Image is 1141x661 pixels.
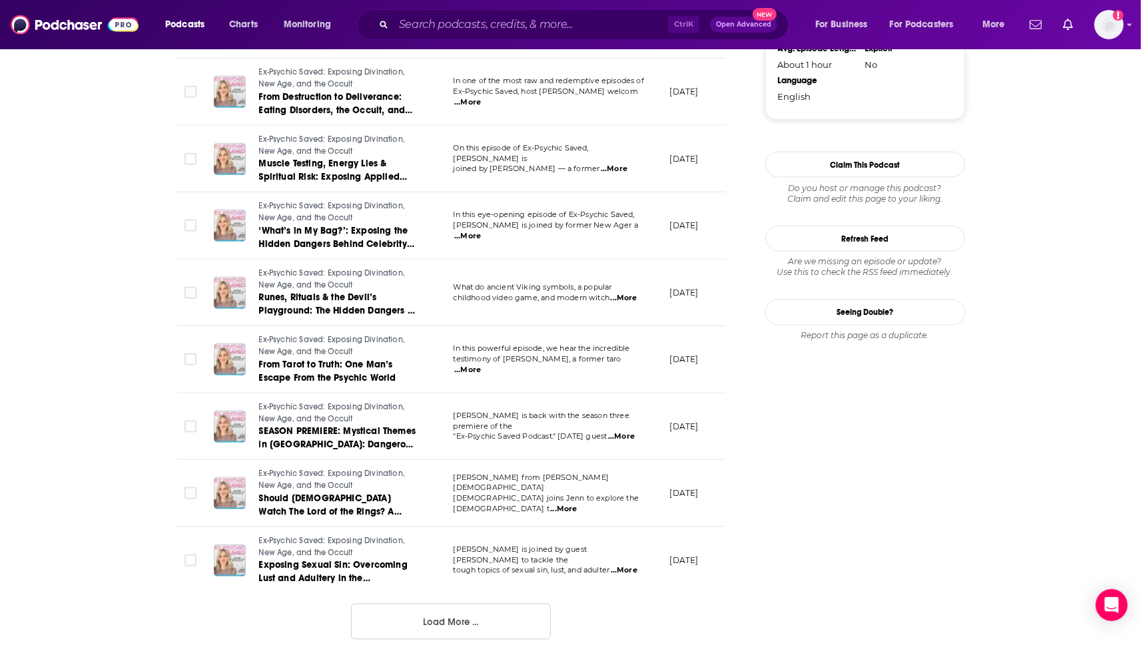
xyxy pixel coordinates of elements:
[259,401,419,425] a: Ex-Psychic Saved: Exposing Divination, New Age, and the Occult
[973,14,1022,35] button: open menu
[670,421,699,432] p: [DATE]
[259,91,413,142] span: From Destruction to Deliverance: Eating Disorders, the Occult, and Finding True Freedom in [DEMOG...
[185,421,196,433] span: Toggle select row
[1113,10,1124,21] svg: Add a profile image
[284,15,331,34] span: Monitoring
[765,183,965,204] div: Claim and edit this page to your liking.
[778,75,857,86] div: Language
[259,291,419,318] a: Runes, Rituals & the Devil’s Playground: The Hidden Dangers of 'Innocent' Games
[778,59,857,70] div: About 1 hour
[259,157,419,184] a: Muscle Testing, Energy Lies & Spiritual Risk: Exposing Applied Kinesiology
[670,554,699,566] p: [DATE]
[259,558,419,585] a: Exposing Sexual Sin: Overcoming Lust and Adultery in the [DEMOGRAPHIC_DATA]
[1094,10,1124,39] img: User Profile
[454,164,600,173] span: joined by [PERSON_NAME] — a former
[259,292,416,330] span: Runes, Rituals & the Devil’s Playground: The Hidden Dangers of 'Innocent' Games
[185,487,196,499] span: Toggle select row
[454,76,644,85] span: In one of the most raw and redemptive episodes of
[454,473,609,493] span: [PERSON_NAME] from [PERSON_NAME][DEMOGRAPHIC_DATA]
[454,343,630,353] span: In this powerful episode, we hear the incredible
[259,559,408,597] span: Exposing Sexual Sin: Overcoming Lust and Adultery in the [DEMOGRAPHIC_DATA]
[454,431,607,441] span: "Ex-Psychic Saved Podcast." [DATE] guest
[259,358,419,385] a: From Tarot to Truth: One Man’s Escape From the Psychic World
[274,14,348,35] button: open menu
[259,535,419,558] a: Ex-Psychic Saved: Exposing Divination, New Age, and the Occult
[185,353,196,365] span: Toggle select row
[454,493,639,513] span: [DEMOGRAPHIC_DATA] joins Jenn to explore the [DEMOGRAPHIC_DATA] t
[454,365,481,375] span: ...More
[454,87,638,96] span: Ex-Psychic Saved, host [PERSON_NAME] welcom
[765,183,965,194] span: Do you host or manage this podcast?
[611,293,637,304] span: ...More
[351,604,551,640] button: Load More ...
[259,201,406,222] span: Ex-Psychic Saved: Exposing Divination, New Age, and the Occult
[670,287,699,298] p: [DATE]
[185,220,196,232] span: Toggle select row
[765,300,965,326] a: Seeing Double?
[259,468,419,491] a: Ex-Psychic Saved: Exposing Divination, New Age, and the Occult
[185,153,196,165] span: Toggle select row
[259,91,419,117] a: From Destruction to Deliverance: Eating Disorders, the Occult, and Finding True Freedom in [DEMOG...
[185,287,196,299] span: Toggle select row
[765,257,965,278] div: Are we missing an episode or update? Use this to check the RSS feed immediately.
[259,67,419,90] a: Ex-Psychic Saved: Exposing Divination, New Age, and the Occult
[881,14,973,35] button: open menu
[454,97,481,108] span: ...More
[259,268,419,291] a: Ex-Psychic Saved: Exposing Divination, New Age, and the Occult
[165,15,204,34] span: Podcasts
[454,545,587,564] span: [PERSON_NAME] is joined by guest [PERSON_NAME] to tackle the
[454,210,635,219] span: In this eye-opening episode of Ex-Psychic Saved,
[670,487,699,499] p: [DATE]
[765,331,965,341] div: Report this page as a duplicate.
[806,14,885,35] button: open menu
[259,493,402,531] span: Should [DEMOGRAPHIC_DATA] Watch The Lord of the Rings? A Deep Dive into Faith & Fantasy
[710,17,777,33] button: Open AdvancedNew
[259,536,406,557] span: Ex-Psychic Saved: Exposing Divination, New Age, and the Occult
[11,12,139,37] img: Podchaser - Follow, Share and Rate Podcasts
[1094,10,1124,39] button: Show profile menu
[608,431,635,442] span: ...More
[259,425,419,451] a: SEASON PREMIERE: Mystical Themes in [GEOGRAPHIC_DATA]: Dangerous Astrology and Tarot in [DATE] To...
[259,335,406,356] span: Ex-Psychic Saved: Exposing Divination, New Age, and the Occult
[753,8,777,21] span: New
[259,134,419,157] a: Ex-Psychic Saved: Exposing Divination, New Age, and the Occult
[611,565,637,576] span: ...More
[865,59,944,70] div: No
[765,226,965,252] button: Refresh Feed
[259,67,406,89] span: Ex-Psychic Saved: Exposing Divination, New Age, and the Occult
[259,425,416,477] span: SEASON PREMIERE: Mystical Themes in [GEOGRAPHIC_DATA]: Dangerous Astrology and Tarot in [DATE] To...
[601,164,627,174] span: ...More
[259,268,406,290] span: Ex-Psychic Saved: Exposing Divination, New Age, and the Occult
[670,220,699,231] p: [DATE]
[259,158,407,196] span: Muscle Testing, Energy Lies & Spiritual Risk: Exposing Applied Kinesiology
[259,134,406,156] span: Ex-Psychic Saved: Exposing Divination, New Age, and the Occult
[454,282,612,292] span: What do ancient Viking symbols, a popular
[259,200,419,224] a: Ex-Psychic Saved: Exposing Divination, New Age, and the Occult
[454,354,621,363] span: testimony of [PERSON_NAME], a former taro
[185,86,196,98] span: Toggle select row
[670,353,699,365] p: [DATE]
[454,293,610,302] span: childhood video game, and modern witch
[259,359,396,383] span: From Tarot to Truth: One Man’s Escape From the Psychic World
[1024,13,1047,36] a: Show notifications dropdown
[550,504,577,515] span: ...More
[1096,589,1128,621] div: Open Intercom Messenger
[259,224,419,251] a: ‘What’s in My Bag?’: Exposing the Hidden Dangers Behind Celebrity Occult Obsession
[815,15,868,34] span: For Business
[716,21,771,28] span: Open Advanced
[668,16,699,33] span: Ctrl K
[454,143,589,163] span: On this episode of Ex-Psychic Saved, [PERSON_NAME] is
[229,15,258,34] span: Charts
[454,411,629,431] span: [PERSON_NAME] is back with the season three premiere of the
[185,554,196,566] span: Toggle select row
[454,220,639,230] span: [PERSON_NAME] is joined by former New Ager a
[670,153,699,164] p: [DATE]
[220,14,266,35] a: Charts
[1058,13,1078,36] a: Show notifications dropdown
[454,231,481,242] span: ...More
[156,14,222,35] button: open menu
[259,492,419,519] a: Should [DEMOGRAPHIC_DATA] Watch The Lord of the Rings? A Deep Dive into Faith & Fantasy
[778,91,857,102] div: English
[670,86,699,97] p: [DATE]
